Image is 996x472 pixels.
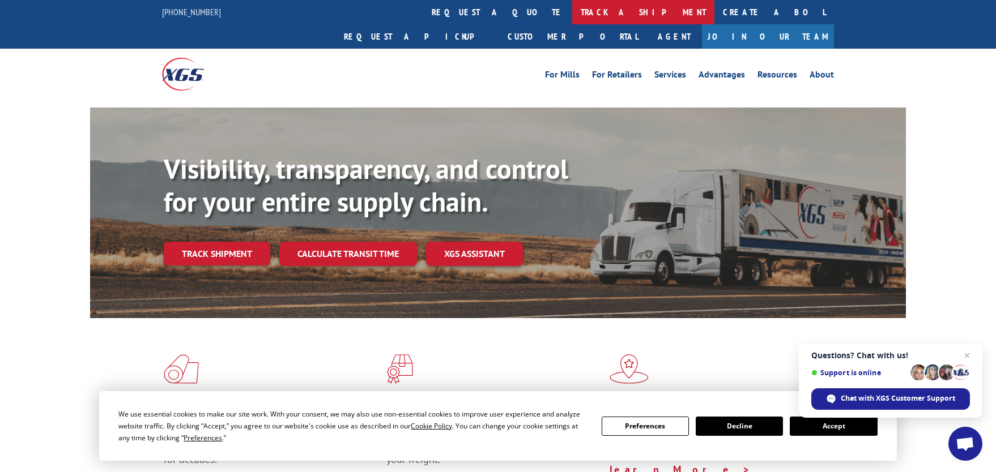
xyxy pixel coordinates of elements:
a: Request a pickup [335,24,499,49]
a: About [810,70,834,83]
img: xgs-icon-total-supply-chain-intelligence-red [164,354,199,384]
a: Calculate transit time [279,242,417,266]
div: Open chat [948,427,982,461]
a: Customer Portal [499,24,646,49]
a: For Retailers [592,70,642,83]
img: xgs-icon-flagship-distribution-model-red [610,354,649,384]
a: XGS ASSISTANT [426,242,523,266]
img: xgs-icon-focused-on-flooring-red [386,354,413,384]
span: Chat with XGS Customer Support [841,393,955,404]
a: Services [654,70,686,83]
a: [PHONE_NUMBER] [162,6,221,18]
span: Support is online [811,368,906,377]
span: Cookie Policy [411,421,452,431]
span: Close chat [960,349,974,362]
a: Resources [757,70,797,83]
a: Advantages [699,70,745,83]
button: Accept [790,417,877,436]
a: Track shipment [164,242,270,265]
span: As an industry carrier of choice, XGS has brought innovation and dedication to flooring logistics... [164,426,377,466]
button: Decline [696,417,783,436]
div: Cookie Consent Prompt [99,391,897,461]
div: We use essential cookies to make our site work. With your consent, we may also use non-essential ... [118,408,588,444]
b: Visibility, transparency, and control for your entire supply chain. [164,151,568,219]
a: For Mills [545,70,580,83]
div: Chat with XGS Customer Support [811,388,970,410]
a: Agent [646,24,702,49]
a: Join Our Team [702,24,834,49]
button: Preferences [602,417,689,436]
span: Questions? Chat with us! [811,351,970,360]
span: Preferences [184,433,222,443]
